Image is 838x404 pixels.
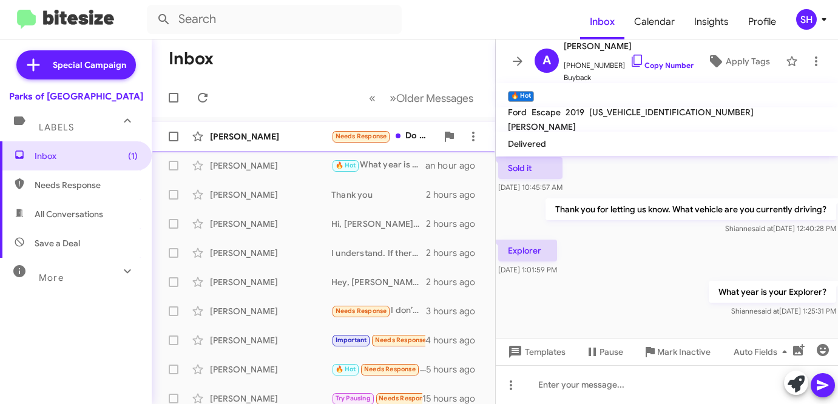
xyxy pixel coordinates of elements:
[331,129,437,143] div: Do not have, thank you
[379,394,430,402] span: Needs Response
[39,272,64,283] span: More
[336,132,387,140] span: Needs Response
[425,160,485,172] div: an hour ago
[575,341,633,363] button: Pause
[498,157,563,179] p: Sold it
[375,336,427,344] span: Needs Response
[35,179,138,191] span: Needs Response
[362,86,481,110] nav: Page navigation example
[35,208,103,220] span: All Conversations
[505,341,566,363] span: Templates
[53,59,126,71] span: Special Campaign
[580,4,624,39] a: Inbox
[734,341,792,363] span: Auto Fields
[498,240,557,261] p: Explorer
[169,49,214,69] h1: Inbox
[426,247,485,259] div: 2 hours ago
[508,138,546,149] span: Delivered
[426,276,485,288] div: 2 hours ago
[498,183,563,192] span: [DATE] 10:45:57 AM
[657,341,711,363] span: Mark Inactive
[331,333,425,347] div: Yea im good i have been in talks with you guys for 3 months youve had the truck more than 6 month...
[39,122,74,133] span: Labels
[331,247,426,259] div: I understand. If there's any changes on your end, let us know- we're here to assist!
[508,121,576,132] span: [PERSON_NAME]
[382,86,481,110] button: Next
[425,334,485,346] div: 4 hours ago
[542,51,551,70] span: A
[630,61,694,70] a: Copy Number
[35,237,80,249] span: Save a Deal
[684,4,738,39] a: Insights
[390,90,396,106] span: »
[331,276,426,288] div: Hey, [PERSON_NAME]! [PERSON_NAME] here- [PERSON_NAME]'s assistant. I just left you a voicemail. H...
[147,5,402,34] input: Search
[564,72,694,84] span: Buyback
[210,363,331,375] div: [PERSON_NAME]
[708,281,836,303] p: What year is your Explorer?
[633,341,720,363] button: Mark Inactive
[786,9,825,30] button: SH
[210,218,331,230] div: [PERSON_NAME]
[16,50,136,79] a: Special Campaign
[396,92,473,105] span: Older Messages
[564,39,694,53] span: [PERSON_NAME]
[757,306,779,315] span: said at
[426,189,485,201] div: 2 hours ago
[508,91,534,102] small: 🔥 Hot
[545,198,836,220] p: Thank you for letting us know. What vehicle are you currently driving?
[331,189,426,201] div: Thank you
[336,394,371,402] span: Try Pausing
[210,130,331,143] div: [PERSON_NAME]
[364,365,416,373] span: Needs Response
[331,304,426,318] div: I don’t have the car. it was total loss, in fact I’m still waiting for the reimbursement for all ...
[426,305,485,317] div: 3 hours ago
[600,341,623,363] span: Pause
[725,224,836,233] span: Shianne [DATE] 12:40:28 PM
[731,306,836,315] span: Shianne [DATE] 1:25:31 PM
[336,161,356,169] span: 🔥 Hot
[726,50,770,72] span: Apply Tags
[336,307,387,315] span: Needs Response
[210,247,331,259] div: [PERSON_NAME]
[426,218,485,230] div: 2 hours ago
[210,276,331,288] div: [PERSON_NAME]
[210,305,331,317] div: [PERSON_NAME]
[589,107,754,118] span: [US_VEHICLE_IDENTIFICATION_NUMBER]
[508,107,527,118] span: Ford
[426,363,485,375] div: 5 hours ago
[751,224,772,233] span: said at
[331,362,426,376] div: Again, No Needs.
[210,160,331,172] div: [PERSON_NAME]
[336,336,367,344] span: Important
[496,341,575,363] button: Templates
[336,365,356,373] span: 🔥 Hot
[331,158,425,172] div: What year is your Explorer?
[697,50,780,72] button: Apply Tags
[210,189,331,201] div: [PERSON_NAME]
[738,4,786,39] a: Profile
[362,86,383,110] button: Previous
[210,334,331,346] div: [PERSON_NAME]
[9,90,143,103] div: Parks of [GEOGRAPHIC_DATA]
[532,107,561,118] span: Escape
[369,90,376,106] span: «
[564,53,694,72] span: [PHONE_NUMBER]
[724,341,802,363] button: Auto Fields
[796,9,817,30] div: SH
[498,265,557,274] span: [DATE] 1:01:59 PM
[35,150,138,162] span: Inbox
[566,107,584,118] span: 2019
[128,150,138,162] span: (1)
[624,4,684,39] a: Calendar
[331,218,426,230] div: Hi, [PERSON_NAME]! [PERSON_NAME] here, [PERSON_NAME]'s assistant. Great! I'd love to invite you i...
